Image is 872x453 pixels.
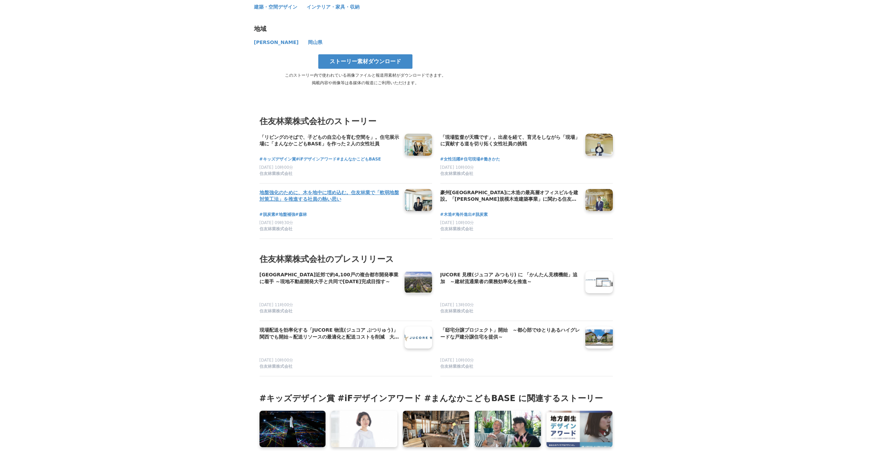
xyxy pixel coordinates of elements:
a: #脱炭素 [472,211,488,218]
a: 地盤強化のために、木を地中に埋め込む。住友林業で「軟弱地盤対策工法」を推進する社員の熱い思い [260,189,399,203]
a: #木造 [440,211,452,218]
a: 住友林業株式会社 [440,171,580,178]
span: [DATE] 10時00分 [260,358,294,363]
a: 岡山県 [308,41,322,45]
a: #地盤補強 [275,211,295,218]
span: 住友林業株式会社 [440,308,473,314]
a: 「現場監督が天職です」。出産を経て、育児をしながら「現場」に貢献する道を切り拓く女性社員の挑戦 [440,134,580,148]
span: [DATE] 13時00分 [440,302,474,307]
a: 「邸宅分譲プロジェクト」開始 ～都心部でゆとりあるハイグレードな戸建分譲住宅を提供～ [440,327,580,341]
span: インテリア・家具・収納 [307,4,360,10]
span: 住友林業株式会社 [260,226,292,232]
span: 住友林業株式会社 [260,171,292,177]
a: 住友林業株式会社 [260,364,399,371]
span: 住友林業株式会社 [440,364,473,369]
h2: 住友林業株式会社のプレスリリース [260,253,613,266]
p: このストーリー内で使われている画像ファイルと報道用素材がダウンロードできます。 掲載内容や画像等は各媒体の報道にご利用いただけます。 [254,71,477,87]
h3: 住友林業株式会社のストーリー [260,115,613,128]
a: #女性活躍 [440,156,460,163]
a: ストーリー素材ダウンロード [318,54,412,69]
a: 現場配送を効率化する「JUCORE 物流(ジュコア ぶつりゅう)」 関西でも開始～配送リソースの最適化と配送コストを削減 大都市圏で展開～ [260,327,399,341]
span: [DATE] 10時00分 [440,220,474,225]
a: #脱炭素 [260,211,275,218]
span: [DATE] 10時00分 [440,358,474,363]
a: 「リビングのそばで、子どもの自立心を育む空間を」。住宅展示場に「まんなかこどもBASE」を作った２人の女性社員 [260,134,399,148]
a: 住友林業株式会社 [260,171,399,178]
a: #森林 [295,211,307,218]
div: 地域 [254,25,474,33]
a: #海外進出 [452,211,472,218]
a: 建築・空間デザイン [254,5,298,9]
a: #iFデザインアワード [296,156,336,163]
span: 住友林業株式会社 [440,171,473,177]
a: #働きかた [480,156,500,163]
span: 住友林業株式会社 [440,226,473,232]
h4: [GEOGRAPHIC_DATA]近郊で約4,100戸の複合都市開発事業に着手 ～現地不動産開発大手と共同で[DATE]完成目指す～ [260,271,399,285]
a: #まんなかこどもBASE [336,156,381,163]
a: [GEOGRAPHIC_DATA]近郊で約4,100戸の複合都市開発事業に着手 ～現地不動産開発大手と共同で[DATE]完成目指す～ [260,271,399,286]
span: [DATE] 11時00分 [260,302,294,307]
a: #住宅現場 [460,156,480,163]
a: #キッズデザイン賞 [260,156,296,163]
a: [PERSON_NAME] [254,41,300,45]
span: 住友林業株式会社 [260,308,292,314]
a: 住友林業株式会社 [440,226,580,233]
h4: JUCORE 見積(ジュコア みつもり) に 「かんたん見積機能」追加 ～建材流通業者の業務効率化を推進～ [440,271,580,285]
a: 住友林業株式会社 [260,308,399,315]
span: [DATE] 10時00分 [440,165,474,170]
span: [DATE] 10時00分 [260,165,294,170]
a: 住友林業株式会社 [440,364,580,371]
span: 建築・空間デザイン [254,4,297,10]
a: 豪州[GEOGRAPHIC_DATA]に木造の最高層オフィスビルを建設。「[PERSON_NAME]規模木造建築事業」に関わる住友林業社員のキャリアと展望 [440,189,580,203]
a: JUCORE 見積(ジュコア みつもり) に 「かんたん見積機能」追加 ～建材流通業者の業務効率化を推進～ [440,271,580,286]
span: 岡山県 [308,40,322,45]
span: [PERSON_NAME] [254,40,299,45]
span: [DATE] 09時30分 [260,220,294,225]
span: 住友林業株式会社 [260,364,292,369]
a: 住友林業株式会社 [260,226,399,233]
a: インテリア・家具・収納 [307,5,360,9]
a: 住友林業株式会社 [440,308,580,315]
h3: #キッズデザイン賞 #iFデザインアワード #まんなかこどもBASE に関連するストーリー [260,393,613,404]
